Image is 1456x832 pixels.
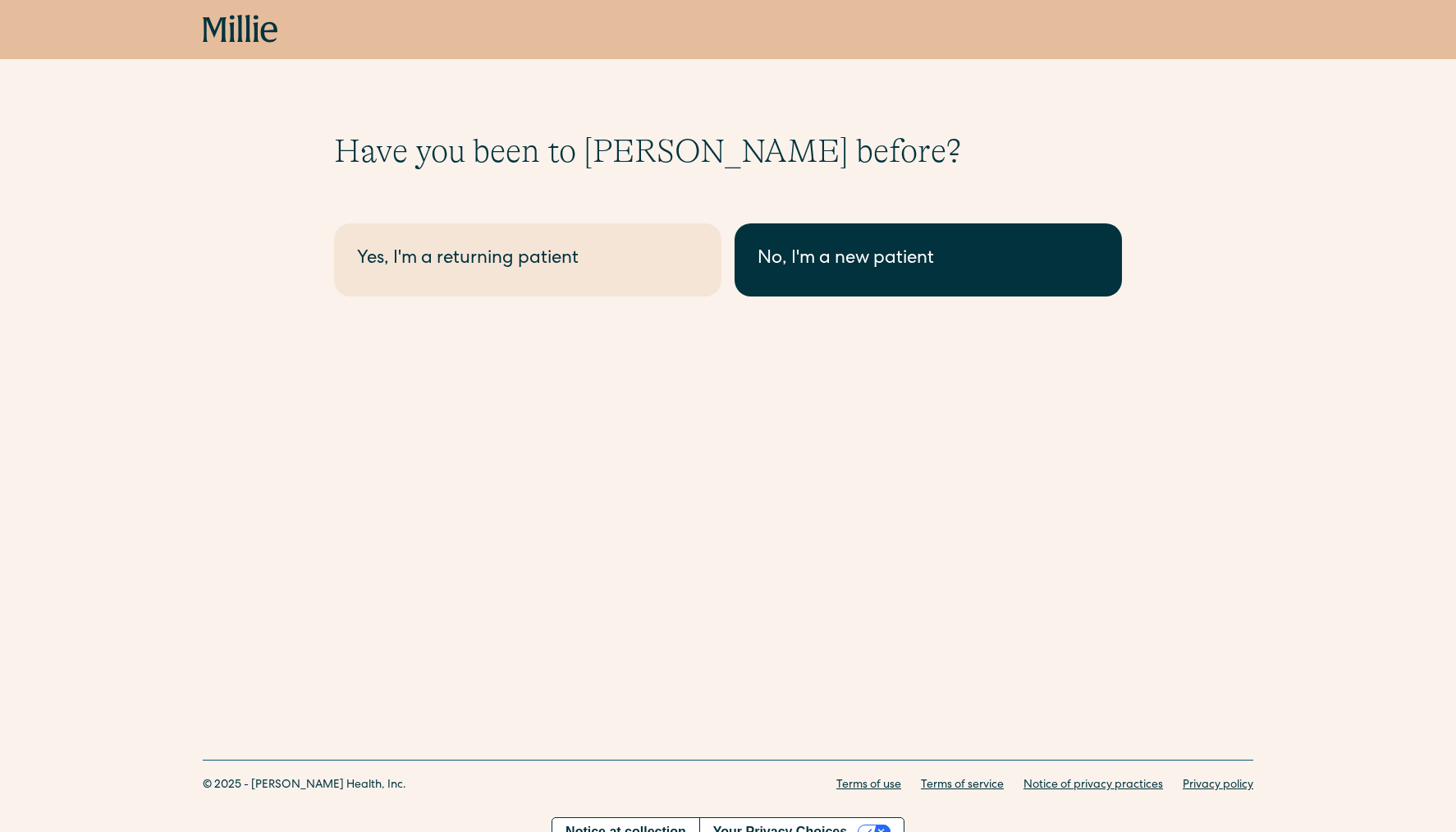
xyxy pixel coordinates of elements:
a: Terms of service [921,777,1004,794]
div: No, I'm a new patient [758,246,1099,274]
div: © 2025 - [PERSON_NAME] Health, Inc. [203,777,406,794]
a: No, I'm a new patient [735,223,1122,296]
a: Privacy policy [1183,777,1253,794]
h1: Have you been to [PERSON_NAME] before? [334,131,1122,171]
a: Yes, I'm a returning patient [334,223,721,296]
a: Notice of privacy practices [1023,777,1163,794]
div: Yes, I'm a returning patient [357,246,698,274]
a: Terms of use [836,777,901,794]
